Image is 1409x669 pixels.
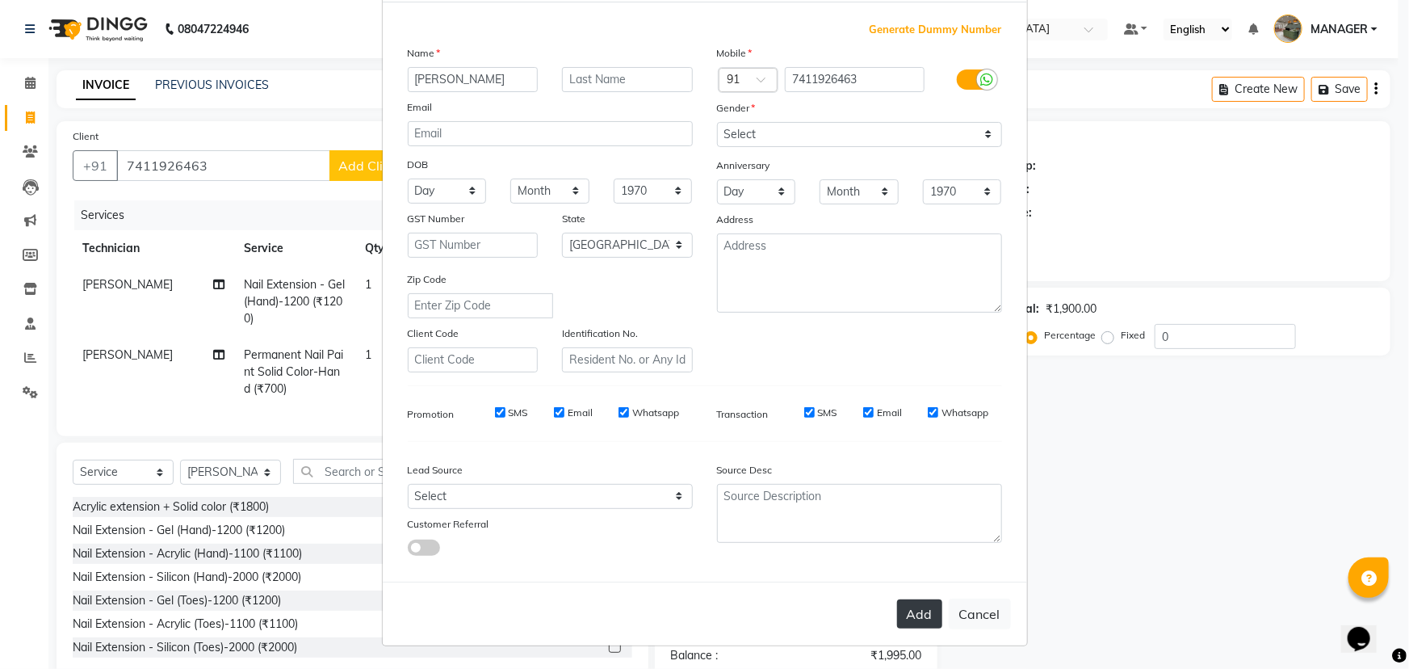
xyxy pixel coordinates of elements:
[717,463,773,478] label: Source Desc
[877,406,902,420] label: Email
[408,347,539,372] input: Client Code
[562,67,693,92] input: Last Name
[408,517,489,532] label: Customer Referral
[941,406,988,420] label: Whatsapp
[717,46,753,61] label: Mobile
[408,407,455,422] label: Promotion
[408,233,539,258] input: GST Number
[408,293,553,318] input: Enter Zip Code
[408,212,465,226] label: GST Number
[562,347,693,372] input: Resident No. or Any Id
[408,272,447,287] label: Zip Code
[632,406,679,420] label: Whatsapp
[408,46,441,61] label: Name
[408,100,433,115] label: Email
[785,67,925,92] input: Mobile
[897,600,942,629] button: Add
[1341,604,1393,653] iframe: chat widget
[408,158,429,172] label: DOB
[509,406,528,420] label: SMS
[870,22,1002,38] span: Generate Dummy Number
[408,67,539,92] input: First Name
[818,406,837,420] label: SMS
[717,158,770,173] label: Anniversary
[717,407,769,422] label: Transaction
[562,212,585,226] label: State
[717,212,754,227] label: Address
[949,599,1011,629] button: Cancel
[408,121,693,146] input: Email
[408,463,463,478] label: Lead Source
[717,101,756,116] label: Gender
[568,406,593,420] label: Email
[562,326,638,341] label: Identification No.
[408,326,459,341] label: Client Code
